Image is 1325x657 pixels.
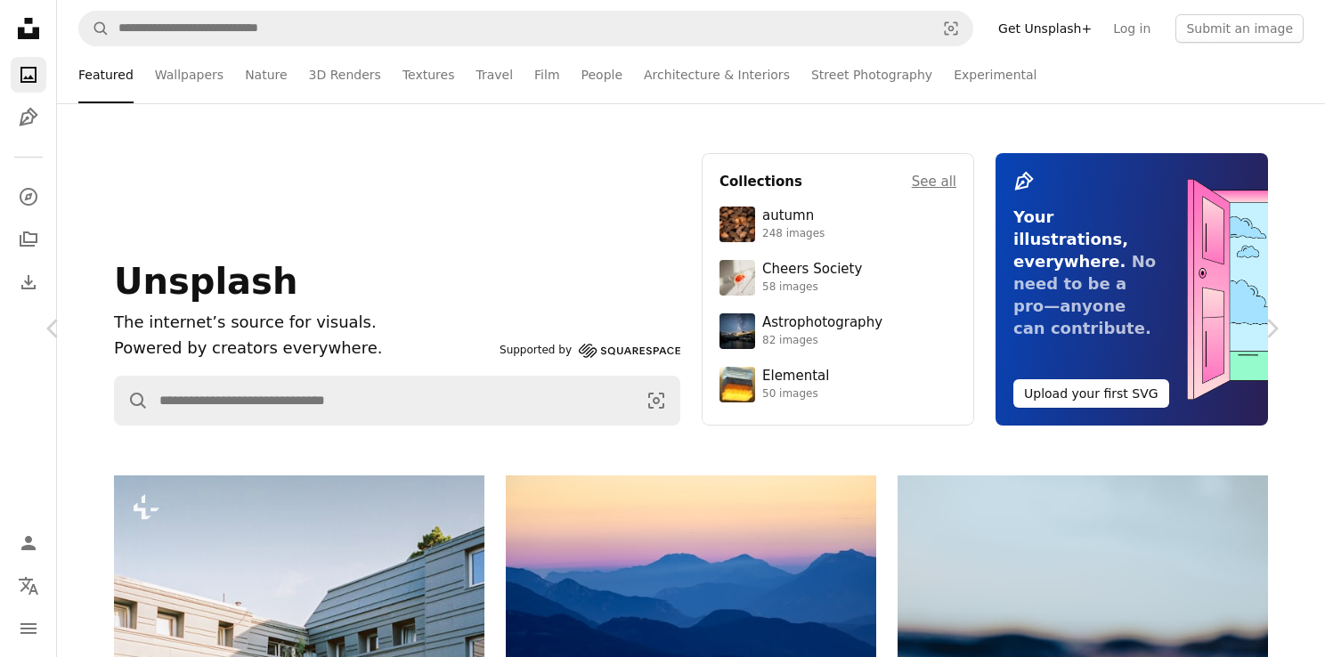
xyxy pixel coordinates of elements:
a: Cheers Society58 images [719,260,956,296]
div: 248 images [762,227,825,241]
a: Architecture & Interiors [644,46,790,103]
button: Visual search [930,12,972,45]
a: Street Photography [811,46,932,103]
div: 58 images [762,280,862,295]
a: See all [912,171,956,192]
button: Upload your first SVG [1013,379,1169,408]
button: Search Unsplash [115,377,149,425]
a: Illustrations [11,100,46,135]
h1: The internet’s source for visuals. [114,310,492,336]
p: Powered by creators everywhere. [114,336,492,361]
a: Film [534,46,559,103]
button: Visual search [633,377,679,425]
a: Log in / Sign up [11,525,46,561]
a: Travel [476,46,513,103]
div: Elemental [762,368,829,385]
button: Menu [11,611,46,646]
img: photo-1610218588353-03e3130b0e2d [719,260,755,296]
span: Your illustrations, everywhere. [1013,207,1128,271]
h4: Collections [719,171,802,192]
button: Language [11,568,46,604]
img: photo-1637983927634-619de4ccecac [719,207,755,242]
a: 3D Renders [309,46,381,103]
div: autumn [762,207,825,225]
a: Explore [11,179,46,215]
div: Cheers Society [762,261,862,279]
button: Search Unsplash [79,12,110,45]
a: People [581,46,623,103]
span: Unsplash [114,261,297,302]
form: Find visuals sitewide [78,11,973,46]
img: photo-1538592487700-be96de73306f [719,313,755,349]
div: Astrophotography [762,314,882,332]
a: Wallpapers [155,46,224,103]
a: Experimental [954,46,1036,103]
a: Collections [11,222,46,257]
a: Textures [402,46,455,103]
a: Elemental50 images [719,367,956,402]
a: Get Unsplash+ [988,14,1102,43]
a: Next [1218,243,1325,414]
a: Log in [1102,14,1161,43]
a: Layered blue mountains under a pastel sky [506,582,876,598]
a: Astrophotography82 images [719,313,956,349]
div: 82 images [762,334,882,348]
a: Supported by [500,340,680,361]
div: 50 images [762,387,829,401]
a: Photos [11,57,46,93]
button: Submit an image [1175,14,1304,43]
a: Nature [245,46,287,103]
img: premium_photo-1751985761161-8a269d884c29 [719,367,755,402]
a: autumn248 images [719,207,956,242]
form: Find visuals sitewide [114,376,680,426]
